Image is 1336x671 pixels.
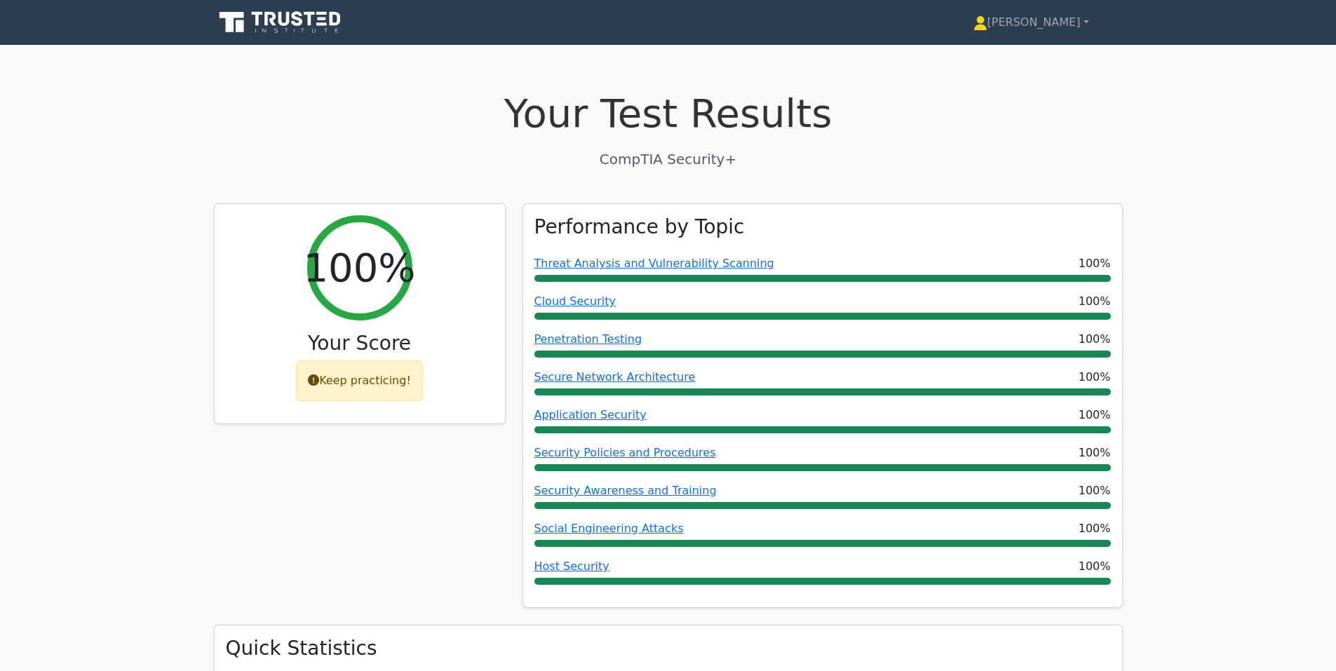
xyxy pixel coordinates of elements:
[534,215,745,239] h3: Performance by Topic
[226,637,1111,660] h3: Quick Statistics
[296,360,423,401] div: Keep practicing!
[940,8,1123,36] a: [PERSON_NAME]
[1079,369,1111,386] span: 100%
[214,90,1123,137] h1: Your Test Results
[534,332,642,346] a: Penetration Testing
[534,370,696,384] a: Secure Network Architecture
[534,257,774,270] a: Threat Analysis and Vulnerability Scanning
[1079,482,1111,499] span: 100%
[1079,520,1111,537] span: 100%
[1079,331,1111,348] span: 100%
[534,560,609,573] a: Host Security
[534,446,716,459] a: Security Policies and Procedures
[534,294,616,308] a: Cloud Security
[1079,558,1111,575] span: 100%
[214,149,1123,170] p: CompTIA Security+
[1079,445,1111,461] span: 100%
[534,408,647,421] a: Application Security
[303,244,415,291] h2: 100%
[226,332,494,355] h3: Your Score
[1079,255,1111,272] span: 100%
[534,522,684,535] a: Social Engineering Attacks
[534,484,717,497] a: Security Awareness and Training
[1079,293,1111,310] span: 100%
[1079,407,1111,423] span: 100%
